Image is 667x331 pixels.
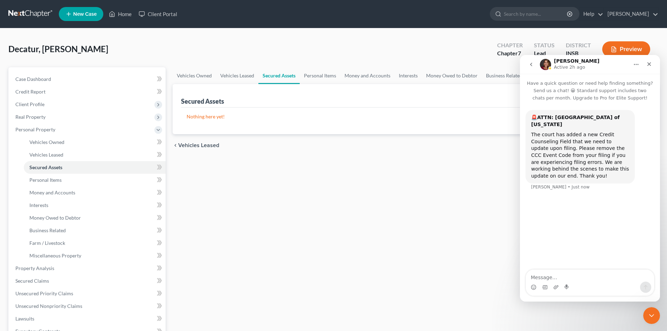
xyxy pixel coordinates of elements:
span: Secured Claims [15,278,49,284]
span: Farm / Livestock [29,240,65,246]
a: Credit Report [10,85,166,98]
iframe: Intercom live chat [643,307,660,324]
a: Vehicles Owned [173,67,216,84]
span: Money Owed to Debtor [29,215,81,221]
iframe: Intercom live chat [520,55,660,302]
a: Home [105,8,135,20]
a: Personal Items [300,67,340,84]
div: Lead [534,49,555,57]
a: Money Owed to Debtor [422,67,482,84]
span: Personal Property [15,126,55,132]
a: Secured Assets [24,161,166,174]
a: Money and Accounts [340,67,395,84]
button: chevron_left Vehicles Leased [173,143,219,148]
a: Personal Items [24,174,166,186]
a: Vehicles Owned [24,136,166,149]
span: New Case [73,12,97,17]
div: Chapter [497,41,523,49]
a: Farm / Livestock [24,237,166,249]
span: Decatur, [PERSON_NAME] [8,44,108,54]
span: Personal Items [29,177,62,183]
a: Vehicles Leased [216,67,258,84]
span: Vehicles Leased [178,143,219,148]
span: Interests [29,202,48,208]
span: Real Property [15,114,46,120]
input: Search by name... [504,7,568,20]
a: Money and Accounts [24,186,166,199]
a: Interests [395,67,422,84]
a: Secured Claims [10,275,166,287]
a: Miscellaneous Property [24,249,166,262]
span: Client Profile [15,101,44,107]
span: Case Dashboard [15,76,51,82]
a: Property Analysis [10,262,166,275]
a: Unsecured Priority Claims [10,287,166,300]
div: District [566,41,591,49]
div: INSB [566,49,591,57]
p: Nothing here yet! [187,113,645,120]
a: Vehicles Leased [24,149,166,161]
span: Credit Report [15,89,46,95]
a: Business Related [482,67,527,84]
a: Help [580,8,603,20]
a: Case Dashboard [10,73,166,85]
span: Lawsuits [15,316,34,322]
button: Preview [602,41,650,57]
a: Money Owed to Debtor [24,212,166,224]
div: Status [534,41,555,49]
a: Business Related [24,224,166,237]
a: Lawsuits [10,312,166,325]
a: Unsecured Nonpriority Claims [10,300,166,312]
span: Vehicles Leased [29,152,63,158]
div: Secured Assets [181,97,224,105]
span: Vehicles Owned [29,139,64,145]
span: Money and Accounts [29,189,75,195]
span: 7 [518,50,521,56]
span: Miscellaneous Property [29,253,81,258]
span: Unsecured Nonpriority Claims [15,303,82,309]
span: Unsecured Priority Claims [15,290,73,296]
a: Secured Assets [258,67,300,84]
a: Client Portal [135,8,181,20]
span: Business Related [29,227,66,233]
span: Secured Assets [29,164,62,170]
a: [PERSON_NAME] [604,8,658,20]
i: chevron_left [173,143,178,148]
span: Property Analysis [15,265,54,271]
div: Chapter [497,49,523,57]
a: Interests [24,199,166,212]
